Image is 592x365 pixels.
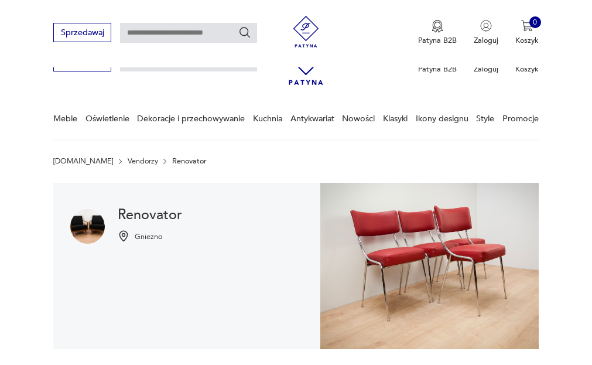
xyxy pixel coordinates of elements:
[286,16,326,47] img: Patyna - sklep z meblami i dekoracjami vintage
[70,209,105,244] img: Renovator
[416,98,468,139] a: Ikony designu
[502,98,539,139] a: Promocje
[476,98,494,139] a: Style
[118,209,182,222] h1: Renovator
[418,64,457,74] p: Patyna B2B
[474,35,498,46] p: Zaloguj
[383,98,408,139] a: Klasyki
[137,98,245,139] a: Dekoracje i przechowywanie
[529,16,541,28] div: 0
[290,98,334,139] a: Antykwariat
[515,35,539,46] p: Koszyk
[515,20,539,46] button: 0Koszyk
[53,30,111,37] a: Sprzedawaj
[418,20,457,46] button: Patyna B2B
[521,20,533,32] img: Ikona koszyka
[320,183,539,349] img: Renovator
[128,157,158,165] a: Vendorzy
[135,232,162,242] p: Gniezno
[118,230,129,242] img: Ikonka pinezki mapy
[53,23,111,42] button: Sprzedawaj
[432,20,443,33] img: Ikona medalu
[480,20,492,32] img: Ikonka użytkownika
[515,64,539,74] p: Koszyk
[53,157,113,165] a: [DOMAIN_NAME]
[474,64,498,74] p: Zaloguj
[53,98,77,139] a: Meble
[418,35,457,46] p: Patyna B2B
[342,98,375,139] a: Nowości
[85,98,129,139] a: Oświetlenie
[418,20,457,46] a: Ikona medaluPatyna B2B
[172,157,207,165] p: Renovator
[238,26,251,39] button: Szukaj
[474,20,498,46] button: Zaloguj
[253,98,282,139] a: Kuchnia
